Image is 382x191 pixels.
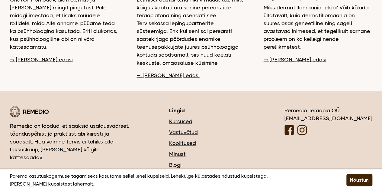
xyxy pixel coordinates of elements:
img: Instagrammi logo [297,125,307,135]
p: Parema kasutuskogemuse tagamiseks kasutame sellel lehel küpsiseid. Lehekülge külastades nõustud k... [10,172,331,188]
div: [EMAIL_ADDRESS][DOMAIN_NAME] [284,114,372,122]
a: ⇾ [PERSON_NAME] edasi [10,55,73,63]
a: Koolitused [169,139,248,147]
h3: Lingid [169,106,248,114]
a: Kursused [169,117,248,125]
a: ⇾ [PERSON_NAME] edasi [264,55,326,63]
button: Nõustun [346,174,372,186]
a: ⇾ [PERSON_NAME] edasi [137,71,200,79]
a: [PERSON_NAME] küpsistest lähemalt. [10,180,94,188]
a: Minust [169,150,248,158]
img: Facebooki logo [284,125,294,135]
div: Remedio Teraapia OÜ [284,106,372,137]
p: Miks dermatillomaania tekib? Võib kõlada üllatavalt, kuid dermatillomaania on suures osas geneeti... [264,4,372,51]
p: Remedio on loodud, et saaksid usaldusväärset, tõenduspõhist ja praktilist abi kiiresti ja soodsal... [10,122,133,161]
img: Remedio logo [10,106,20,117]
a: Blogi [169,161,248,169]
a: Vastuvõtud [169,128,248,136]
div: Remedio [10,106,133,117]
